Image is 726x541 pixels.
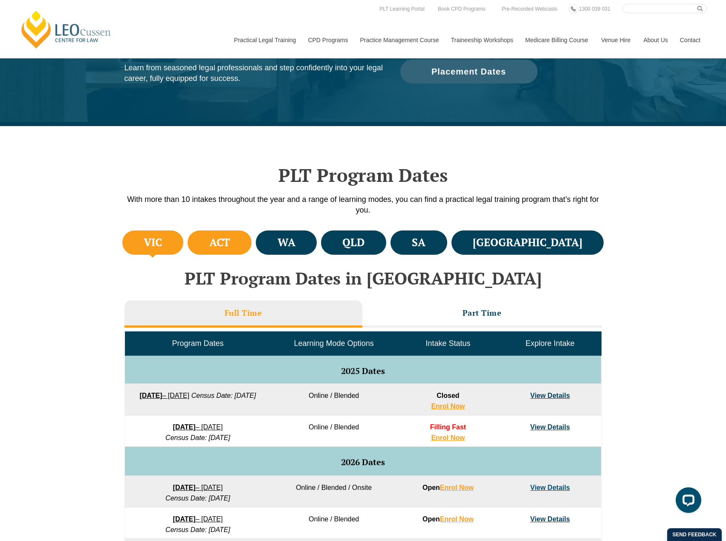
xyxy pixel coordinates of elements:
[172,339,223,348] span: Program Dates
[341,365,385,377] span: 2025 Dates
[165,434,230,441] em: Census Date: [DATE]
[228,22,302,58] a: Practical Legal Training
[440,515,474,523] a: Enrol Now
[173,515,196,523] strong: [DATE]
[341,456,385,468] span: 2026 Dates
[271,384,397,415] td: Online / Blended
[473,236,582,250] h4: [GEOGRAPHIC_DATA]
[173,515,223,523] a: [DATE]– [DATE]
[144,236,162,250] h4: VIC
[139,392,162,399] strong: [DATE]
[377,4,427,14] a: PLT Learning Portal
[422,484,474,491] strong: Open
[124,63,383,84] p: Learn from seasoned legal professionals and step confidently into your legal career, fully equipp...
[431,67,506,76] span: Placement Dates
[294,339,374,348] span: Learning Mode Options
[579,6,610,12] span: 1300 039 031
[412,236,425,250] h4: SA
[431,434,465,441] a: Enrol Now
[530,515,570,523] a: View Details
[278,236,295,250] h4: WA
[173,484,196,491] strong: [DATE]
[165,495,230,502] em: Census Date: [DATE]
[173,484,223,491] a: [DATE]– [DATE]
[519,22,595,58] a: Medicare Billing Course
[120,194,606,216] p: With more than 10 intakes throughout the year and a range of learning modes, you can find a pract...
[425,339,470,348] span: Intake Status
[530,392,570,399] a: View Details
[637,22,674,58] a: About Us
[301,22,353,58] a: CPD Programs
[165,526,230,533] em: Census Date: [DATE]
[120,164,606,186] h2: PLT Program Dates
[445,22,519,58] a: Traineeship Workshops
[463,308,502,318] h3: Part Time
[500,4,560,14] a: Pre-Recorded Webcasts
[437,392,459,399] span: Closed
[669,484,705,520] iframe: LiveChat chat widget
[19,9,113,49] a: [PERSON_NAME] Centre for Law
[354,22,445,58] a: Practice Management Course
[225,308,262,318] h3: Full Time
[530,484,570,491] a: View Details
[530,423,570,431] a: View Details
[431,403,465,410] a: Enrol Now
[526,339,575,348] span: Explore Intake
[342,236,364,250] h4: QLD
[440,484,474,491] a: Enrol Now
[139,392,189,399] a: [DATE]– [DATE]
[436,4,487,14] a: Book CPD Programs
[577,4,612,14] a: 1300 039 031
[209,236,230,250] h4: ACT
[674,22,707,58] a: Contact
[400,60,538,83] a: Placement Dates
[271,476,397,507] td: Online / Blended / Onsite
[595,22,637,58] a: Venue Hire
[173,423,223,431] a: [DATE]– [DATE]
[173,423,196,431] strong: [DATE]
[422,515,474,523] strong: Open
[120,269,606,288] h2: PLT Program Dates in [GEOGRAPHIC_DATA]
[430,423,466,431] span: Filling Fast
[271,507,397,539] td: Online / Blended
[191,392,256,399] em: Census Date: [DATE]
[271,415,397,447] td: Online / Blended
